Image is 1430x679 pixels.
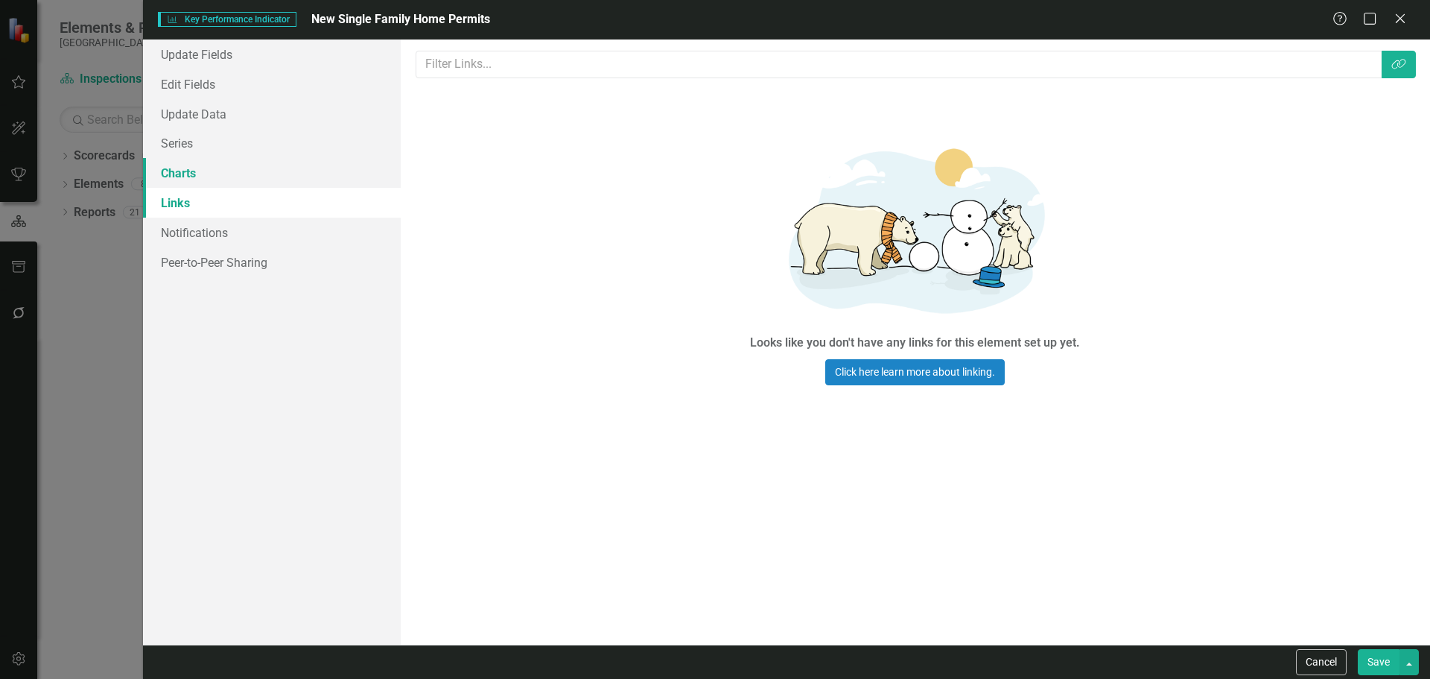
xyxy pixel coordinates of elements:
[825,359,1005,385] a: Click here learn more about linking.
[143,188,401,218] a: Links
[158,12,296,27] span: Key Performance Indicator
[692,128,1139,332] img: Getting started
[143,128,401,158] a: Series
[143,218,401,247] a: Notifications
[416,51,1383,78] input: Filter Links...
[143,158,401,188] a: Charts
[1358,649,1399,675] button: Save
[1296,649,1347,675] button: Cancel
[750,335,1080,352] div: Looks like you don't have any links for this element set up yet.
[143,40,401,69] a: Update Fields
[143,99,401,129] a: Update Data
[311,12,490,26] span: New Single Family Home Permits
[143,69,401,99] a: Edit Fields
[143,247,401,277] a: Peer-to-Peer Sharing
